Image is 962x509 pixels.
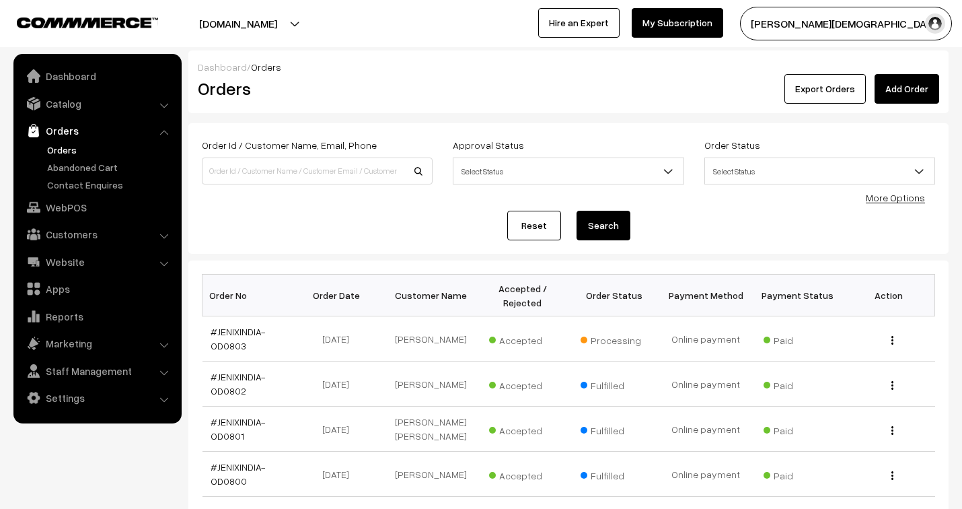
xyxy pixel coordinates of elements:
[385,362,477,407] td: [PERSON_NAME]
[17,386,177,410] a: Settings
[453,160,683,183] span: Select Status
[740,7,952,40] button: [PERSON_NAME][DEMOGRAPHIC_DATA]
[764,375,831,393] span: Paid
[44,143,177,157] a: Orders
[507,211,561,240] a: Reset
[784,74,866,104] button: Export Orders
[17,359,177,383] a: Staff Management
[453,138,524,152] label: Approval Status
[17,18,158,28] img: COMMMERCE
[843,275,934,316] th: Action
[385,407,477,452] td: [PERSON_NAME] [PERSON_NAME]
[538,8,620,38] a: Hire an Expert
[489,420,556,438] span: Accepted
[44,160,177,174] a: Abandoned Cart
[198,60,939,74] div: /
[198,78,431,99] h2: Orders
[385,316,477,362] td: [PERSON_NAME]
[202,275,294,316] th: Order No
[866,192,925,203] a: More Options
[764,420,831,438] span: Paid
[211,371,266,397] a: #JENIXINDIA-OD0802
[660,407,751,452] td: Online payment
[875,74,939,104] a: Add Order
[704,158,935,184] span: Select Status
[198,61,247,73] a: Dashboard
[17,250,177,274] a: Website
[660,362,751,407] td: Online payment
[705,160,934,183] span: Select Status
[17,222,177,246] a: Customers
[568,275,660,316] th: Order Status
[385,452,477,497] td: [PERSON_NAME]
[44,178,177,192] a: Contact Enquires
[202,158,433,184] input: Order Id / Customer Name / Customer Email / Customer Phone
[660,316,751,362] td: Online payment
[581,465,648,483] span: Fulfilled
[294,362,385,407] td: [DATE]
[17,304,177,329] a: Reports
[891,336,893,345] img: Menu
[294,316,385,362] td: [DATE]
[891,426,893,435] img: Menu
[477,275,568,316] th: Accepted / Rejected
[385,275,477,316] th: Customer Name
[764,465,831,483] span: Paid
[17,277,177,301] a: Apps
[764,330,831,347] span: Paid
[489,375,556,393] span: Accepted
[17,195,177,219] a: WebPOS
[581,330,648,347] span: Processing
[581,420,648,438] span: Fulfilled
[294,275,385,316] th: Order Date
[17,92,177,116] a: Catalog
[489,330,556,347] span: Accepted
[17,118,177,143] a: Orders
[17,13,135,30] a: COMMMERCE
[202,138,377,152] label: Order Id / Customer Name, Email, Phone
[660,452,751,497] td: Online payment
[251,61,281,73] span: Orders
[891,471,893,480] img: Menu
[17,64,177,88] a: Dashboard
[211,326,266,351] a: #JENIXINDIA-OD0803
[17,331,177,355] a: Marketing
[925,13,945,34] img: user
[211,461,266,487] a: #JENIXINDIA-OD0800
[581,375,648,393] span: Fulfilled
[453,158,683,184] span: Select Status
[211,416,266,442] a: #JENIXINDIA-OD0801
[660,275,751,316] th: Payment Method
[704,138,760,152] label: Order Status
[489,465,556,483] span: Accepted
[632,8,723,38] a: My Subscription
[152,7,324,40] button: [DOMAIN_NAME]
[751,275,843,316] th: Payment Status
[891,381,893,390] img: Menu
[577,211,630,240] button: Search
[294,452,385,497] td: [DATE]
[294,407,385,452] td: [DATE]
